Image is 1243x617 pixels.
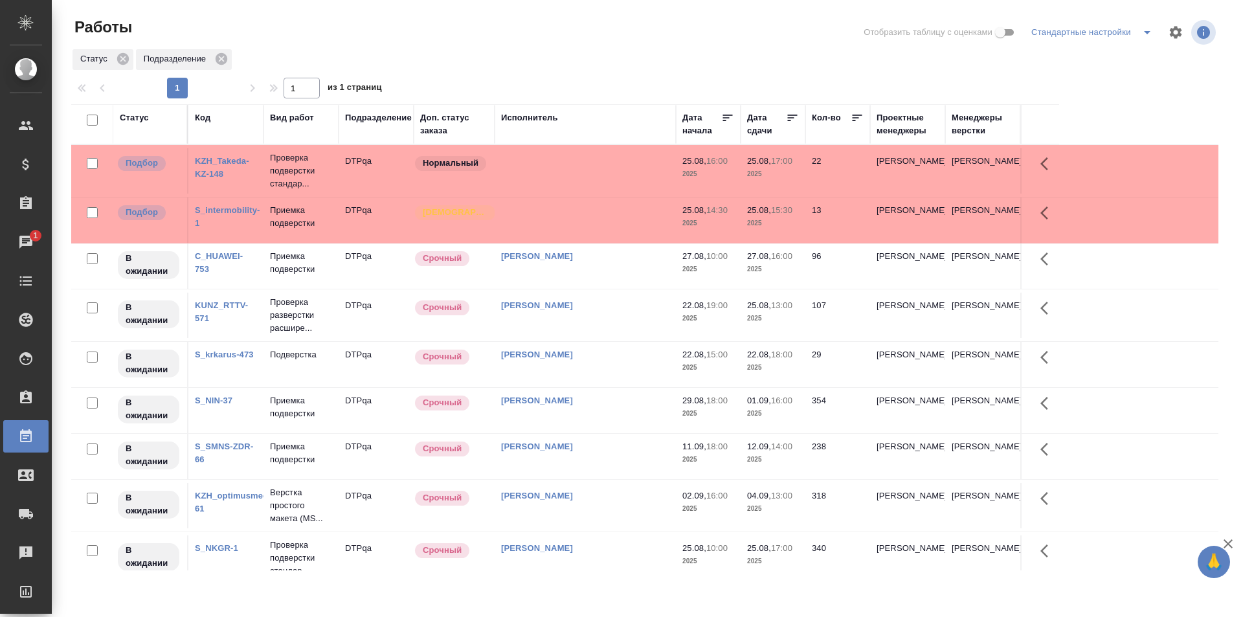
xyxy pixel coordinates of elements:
p: 10:00 [706,251,728,261]
p: 2025 [682,361,734,374]
p: 2025 [682,217,734,230]
p: Проверка подверстки стандар... [270,151,332,190]
p: Срочный [423,350,462,363]
td: DTPqa [339,483,414,528]
p: 2025 [747,217,799,230]
td: 238 [805,434,870,479]
p: 2025 [682,502,734,515]
div: Исполнитель назначен, приступать к работе пока рано [117,542,181,572]
p: 17:00 [771,543,792,553]
td: [PERSON_NAME] [870,535,945,581]
p: В ожидании [126,252,172,278]
p: Приемка подверстки [270,204,332,230]
p: 2025 [747,555,799,568]
p: [PERSON_NAME] [952,440,1014,453]
div: Исполнитель назначен, приступать к работе пока рано [117,250,181,280]
p: 27.08, [682,251,706,261]
button: Здесь прячутся важные кнопки [1033,535,1064,567]
p: 25.08, [747,300,771,310]
td: 107 [805,293,870,338]
p: Приемка подверстки [270,394,332,420]
td: DTPqa [339,342,414,387]
p: 02.09, [682,491,706,500]
p: Статус [80,52,112,65]
p: [PERSON_NAME] [952,204,1014,217]
div: Исполнитель назначен, приступать к работе пока рано [117,440,181,471]
p: 10:00 [706,543,728,553]
td: [PERSON_NAME] [870,342,945,387]
a: [PERSON_NAME] [501,442,573,451]
p: 19:00 [706,300,728,310]
a: S_NIN-37 [195,396,232,405]
p: Срочный [423,442,462,455]
div: Статус [120,111,149,124]
td: [PERSON_NAME] [870,293,945,338]
p: Нормальный [423,157,478,170]
p: 16:00 [706,156,728,166]
a: KUNZ_RTTV-571 [195,300,248,323]
button: Здесь прячутся важные кнопки [1033,434,1064,465]
td: [PERSON_NAME] [870,148,945,194]
p: Подбор [126,157,158,170]
div: Исполнитель назначен, приступать к работе пока рано [117,394,181,425]
span: 1 [25,229,45,242]
p: Срочный [423,544,462,557]
p: В ожидании [126,301,172,327]
div: Исполнитель назначен, приступать к работе пока рано [117,489,181,520]
p: 27.08, [747,251,771,261]
p: 2025 [747,361,799,374]
div: Проектные менеджеры [877,111,939,137]
p: 2025 [747,407,799,420]
div: Исполнитель назначен, приступать к работе пока рано [117,299,181,330]
td: [PERSON_NAME] [870,434,945,479]
p: 2025 [747,263,799,276]
p: 22.08, [682,350,706,359]
p: [PERSON_NAME] [952,299,1014,312]
p: 25.08, [682,543,706,553]
p: 22.08, [747,350,771,359]
td: DTPqa [339,434,414,479]
p: [DEMOGRAPHIC_DATA] [423,206,487,219]
p: В ожидании [126,544,172,570]
p: 29.08, [682,396,706,405]
p: В ожидании [126,442,172,468]
a: S_krkarus-473 [195,350,254,359]
p: 2025 [747,502,799,515]
td: [PERSON_NAME] [870,197,945,243]
p: 14:30 [706,205,728,215]
td: DTPqa [339,535,414,581]
td: 29 [805,342,870,387]
span: Работы [71,17,132,38]
p: 15:00 [706,350,728,359]
p: 22.08, [682,300,706,310]
p: Приемка подверстки [270,250,332,276]
p: Подразделение [144,52,210,65]
p: 13:00 [771,491,792,500]
p: 16:00 [771,251,792,261]
p: 16:00 [706,491,728,500]
div: Доп. статус заказа [420,111,488,137]
div: Исполнитель [501,111,558,124]
td: 13 [805,197,870,243]
div: Кол-во [812,111,841,124]
button: Здесь прячутся важные кнопки [1033,293,1064,324]
div: Можно подбирать исполнителей [117,155,181,172]
a: C_HUAWEI-753 [195,251,243,274]
span: Отобразить таблицу с оценками [864,26,992,39]
p: 25.08, [747,156,771,166]
p: Срочный [423,491,462,504]
p: 25.08, [747,543,771,553]
div: Подразделение [136,49,232,70]
div: Дата сдачи [747,111,786,137]
a: KZH_optimusmedica-61 [195,491,283,513]
div: Можно подбирать исполнителей [117,204,181,221]
td: DTPqa [339,388,414,433]
a: S_intermobility-1 [195,205,260,228]
span: из 1 страниц [328,80,382,98]
div: split button [1028,22,1160,43]
p: 2025 [682,312,734,325]
p: 2025 [682,407,734,420]
p: В ожидании [126,396,172,422]
p: В ожидании [126,350,172,376]
td: DTPqa [339,197,414,243]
